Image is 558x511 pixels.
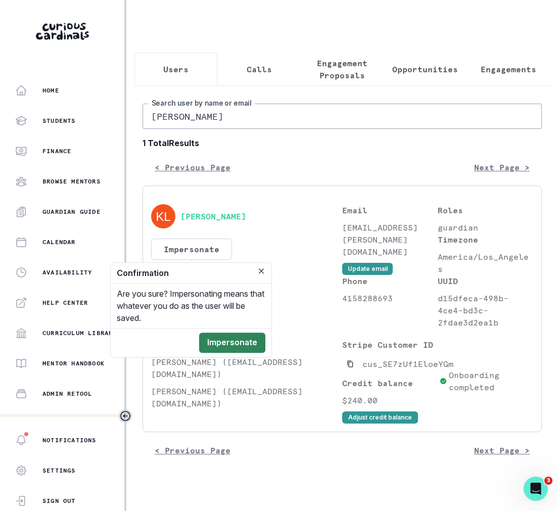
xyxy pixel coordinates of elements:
p: Notifications [42,436,97,444]
p: Students [42,117,76,125]
button: Toggle sidebar [119,409,132,423]
p: Calls [247,63,272,75]
button: < Previous Page [143,440,243,460]
button: [PERSON_NAME] [180,211,246,221]
p: America/Los_Angeles [438,251,533,275]
p: Credit balance [342,377,435,389]
img: svg [151,204,175,228]
button: Copied to clipboard [342,356,358,372]
p: Timezone [438,234,533,246]
p: Stripe Customer ID [342,339,435,351]
p: Engagement Proposals [309,57,375,81]
img: Curious Cardinals Logo [36,23,89,40]
b: 1 Total Results [143,137,542,149]
button: < Previous Page [143,157,243,177]
p: d15dfeca-498b-4ce4-bd3c-2fdae3d2ea1b [438,292,533,329]
p: Settings [42,467,76,475]
button: Impersonate [199,333,265,353]
button: Close [255,265,267,277]
div: Are you sure? Impersonating means that whatever you do as the user will be saved. [111,284,271,328]
p: Onboarding completed [449,369,533,393]
p: Engagements [481,63,536,75]
p: guardian [438,221,533,234]
p: Sign Out [42,497,76,505]
p: Opportunities [392,63,458,75]
header: Confirmation [111,263,271,284]
p: Finance [42,147,71,155]
p: Curriculum Library [42,329,117,337]
button: Adjust credit balance [342,411,418,424]
p: UUID [438,275,533,287]
span: 3 [544,477,552,485]
button: Next Page > [462,440,542,460]
button: Next Page > [462,157,542,177]
p: Roles [438,204,533,216]
p: Browse Mentors [42,177,101,185]
p: Home [42,86,59,95]
p: Users [163,63,189,75]
p: Admin Retool [42,390,92,398]
p: [PERSON_NAME] ([EMAIL_ADDRESS][DOMAIN_NAME]) [151,385,342,409]
button: Impersonate [151,239,232,260]
p: cus_SE7zUf1EloeYGm [362,358,453,370]
p: [EMAIL_ADDRESS][PERSON_NAME][DOMAIN_NAME] [342,221,438,258]
p: Calendar [42,238,76,246]
p: Email [342,204,438,216]
p: Phone [342,275,438,287]
p: Guardian Guide [42,208,101,216]
p: Availability [42,268,92,276]
button: Update email [342,263,393,275]
p: [PERSON_NAME] ([EMAIL_ADDRESS][DOMAIN_NAME]) [151,356,342,380]
p: 4158288693 [342,292,438,304]
p: Help Center [42,299,88,307]
iframe: Intercom live chat [524,477,548,501]
p: $240.00 [342,394,435,406]
p: Mentor Handbook [42,359,105,367]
